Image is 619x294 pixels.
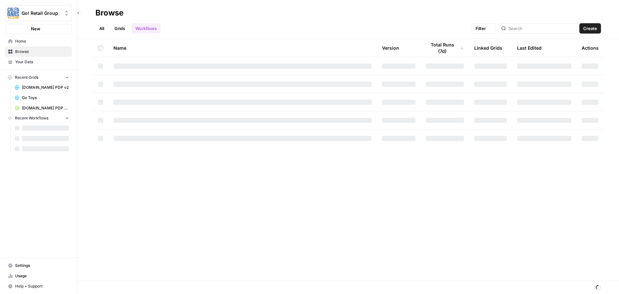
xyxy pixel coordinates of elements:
button: Workspace: Go! Retail Group [5,5,72,21]
span: Create [583,25,597,32]
span: Browse [15,49,69,55]
button: Filter [471,23,496,34]
input: Search [508,25,574,32]
button: Recent Grids [5,73,72,82]
span: Settings [15,263,69,269]
span: Recent Grids [15,75,38,80]
div: Linked Grids [474,39,502,57]
a: Browse [5,46,72,57]
span: Home [15,38,69,44]
span: [DOMAIN_NAME] PDP Enrichment Grid [22,105,69,111]
img: Go! Retail Group Logo [7,7,19,19]
button: Recent Workflows [5,113,72,123]
a: Home [5,36,72,46]
span: Recent Workflows [15,115,48,121]
a: [DOMAIN_NAME] PDP v2 [12,82,72,93]
span: Your Data [15,59,69,65]
span: Usage [15,273,69,279]
a: [DOMAIN_NAME] PDP Enrichment Grid [12,103,72,113]
span: New [31,25,40,32]
a: Grids [111,23,129,34]
button: Create [579,23,601,34]
span: Filter [476,25,486,32]
span: Go! Retail Group [22,10,61,16]
span: [DOMAIN_NAME] PDP v2 [22,85,69,90]
button: Help + Support [5,281,72,291]
span: Help + Support [15,283,69,289]
div: Actions [582,39,599,57]
span: Go Toys [22,95,69,101]
div: Version [382,39,399,57]
a: Usage [5,271,72,281]
button: New [5,24,72,34]
div: Browse [95,8,123,18]
a: Settings [5,260,72,271]
a: All [95,23,108,34]
div: Name [113,39,372,57]
a: Your Data [5,57,72,67]
div: Last Edited [517,39,542,57]
a: Workflows [132,23,161,34]
a: Go Toys [12,93,72,103]
div: Total Runs (7d) [426,39,464,57]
